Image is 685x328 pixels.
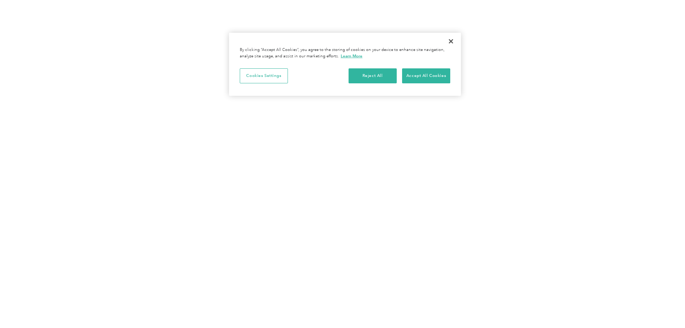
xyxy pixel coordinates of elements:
[240,47,450,59] div: By clicking “Accept All Cookies”, you agree to the storing of cookies on your device to enhance s...
[240,68,288,83] button: Cookies Settings
[443,33,459,49] button: Close
[402,68,450,83] button: Accept All Cookies
[229,33,461,96] div: Cookie banner
[349,68,397,83] button: Reject All
[341,53,362,58] a: More information about your privacy, opens in a new tab
[229,33,461,96] div: Privacy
